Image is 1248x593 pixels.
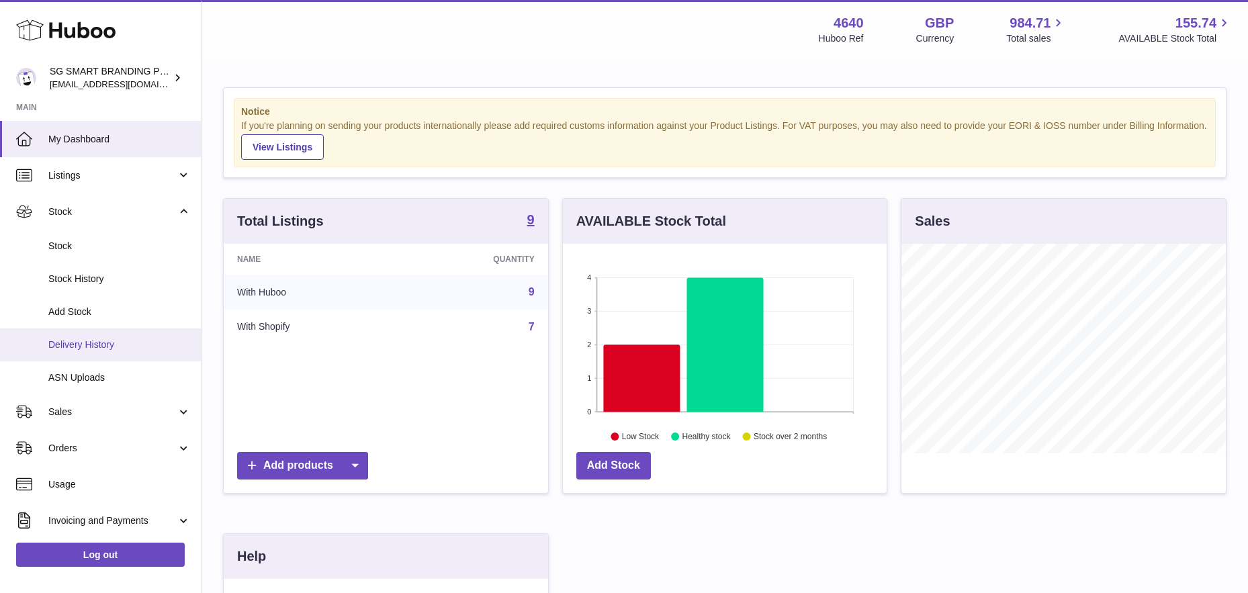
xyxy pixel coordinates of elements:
text: 3 [587,307,591,315]
text: Stock over 2 months [754,432,827,441]
div: Huboo Ref [819,32,864,45]
text: Low Stock [622,432,660,441]
span: Invoicing and Payments [48,514,177,527]
text: 4 [587,273,591,281]
span: AVAILABLE Stock Total [1118,32,1232,45]
a: 9 [529,286,535,298]
span: [EMAIL_ADDRESS][DOMAIN_NAME] [50,79,197,89]
text: 0 [587,408,591,416]
span: Delivery History [48,338,191,351]
strong: GBP [925,14,954,32]
text: Healthy stock [682,432,731,441]
span: Stock [48,206,177,218]
td: With Shopify [224,310,398,345]
strong: 9 [527,213,535,226]
div: SG SMART BRANDING PTE. LTD. [50,65,171,91]
td: With Huboo [224,275,398,310]
h3: Sales [915,212,950,230]
th: Quantity [398,244,547,275]
span: 155.74 [1175,14,1216,32]
span: ASN Uploads [48,371,191,384]
h3: AVAILABLE Stock Total [576,212,726,230]
span: Usage [48,478,191,491]
div: If you're planning on sending your products internationally please add required customs informati... [241,120,1208,160]
a: Log out [16,543,185,567]
a: Add products [237,452,368,480]
h3: Help [237,547,266,565]
span: My Dashboard [48,133,191,146]
span: Listings [48,169,177,182]
span: Sales [48,406,177,418]
text: 2 [587,340,591,349]
strong: 4640 [834,14,864,32]
a: 155.74 AVAILABLE Stock Total [1118,14,1232,45]
span: Stock [48,240,191,253]
span: Stock History [48,273,191,285]
img: uktopsmileshipping@gmail.com [16,68,36,88]
strong: Notice [241,105,1208,118]
span: Total sales [1006,32,1066,45]
a: 7 [529,321,535,332]
span: Add Stock [48,306,191,318]
a: Add Stock [576,452,651,480]
th: Name [224,244,398,275]
a: 984.71 Total sales [1006,14,1066,45]
span: 984.71 [1010,14,1051,32]
a: 9 [527,213,535,229]
a: View Listings [241,134,324,160]
span: Orders [48,442,177,455]
text: 1 [587,374,591,382]
h3: Total Listings [237,212,324,230]
div: Currency [916,32,954,45]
